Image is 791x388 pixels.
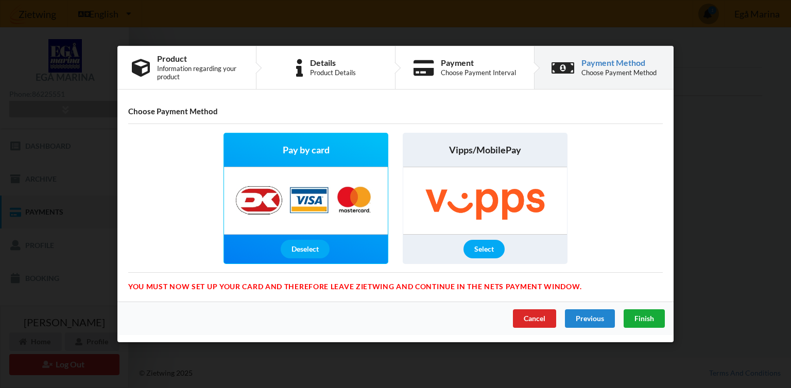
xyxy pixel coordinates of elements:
[157,55,242,63] div: Product
[283,144,330,156] span: Pay by card
[441,68,516,77] div: Choose Payment Interval
[225,167,387,234] img: Nets
[310,59,356,67] div: Details
[128,272,663,284] div: You must now set up your card and therefore leave Zietwing and continue in the Nets payment window.
[403,167,567,234] img: Vipps/MobilePay
[581,68,657,77] div: Choose Payment Method
[565,309,615,328] div: Previous
[449,144,521,156] span: Vipps/MobilePay
[128,107,663,116] h4: Choose Payment Method
[581,59,657,67] div: Payment Method
[463,240,505,258] div: Select
[513,309,556,328] div: Cancel
[281,240,330,258] div: Deselect
[157,64,242,81] div: Information regarding your product
[634,314,654,323] span: Finish
[441,59,516,67] div: Payment
[310,68,356,77] div: Product Details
